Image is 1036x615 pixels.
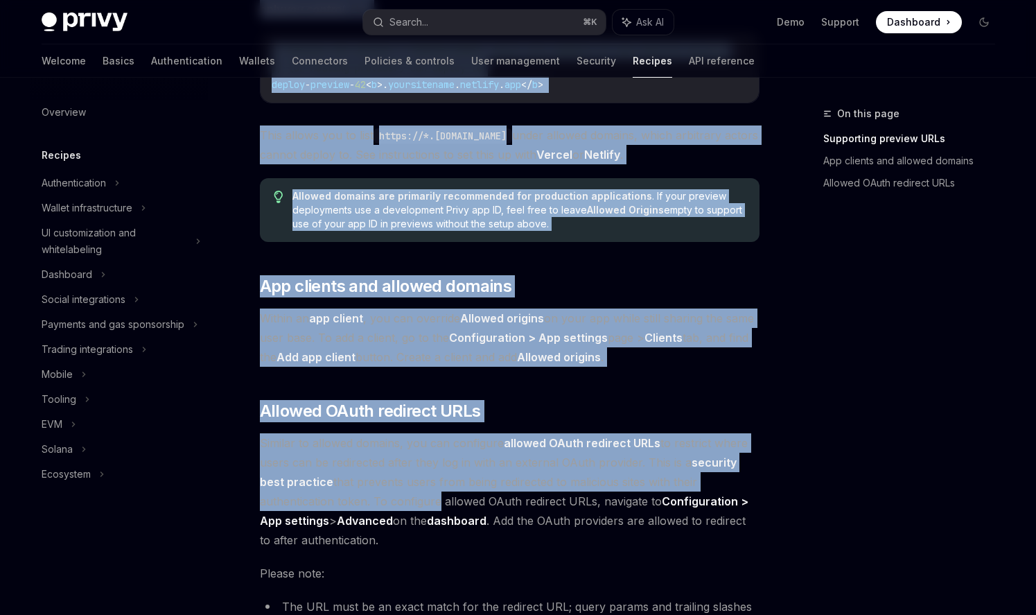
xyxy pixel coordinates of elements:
div: Dashboard [42,266,92,283]
button: Toggle dark mode [973,11,995,33]
a: Demo [777,15,805,29]
a: Recipes [633,44,672,78]
span: > [377,78,383,91]
h5: Recipes [42,147,81,164]
a: Netlify [584,148,620,162]
div: EVM [42,416,62,433]
a: Connectors [292,44,348,78]
a: User management [471,44,560,78]
span: < [366,78,371,91]
div: Overview [42,104,86,121]
span: Please note: [260,564,760,583]
div: Solana [42,441,73,458]
strong: Add app client [276,350,355,364]
span: - [349,78,355,91]
span: . [383,78,388,91]
span: Ask AI [636,15,664,29]
a: Supporting preview URLs [823,128,1006,150]
a: Overview [30,100,208,125]
strong: Configuration > App settings [449,331,608,345]
a: app client [309,311,363,326]
span: Within an , you can override on your app while still sharing the same user base. To add a client,... [260,309,760,367]
a: Support [821,15,859,29]
span: ⌘ K [583,17,597,28]
button: Ask AI [613,10,674,35]
span: This allows you to list under allowed domains, which arbitrary actors cannot deploy to. See instr... [260,125,760,164]
a: Wallets [239,44,275,78]
span: deploy [272,78,305,91]
span: . [499,78,504,91]
span: App clients and allowed domains [260,275,511,297]
span: . [455,78,460,91]
strong: Allowed origins [460,311,544,325]
span: On this page [837,105,899,122]
a: Vercel [536,148,572,162]
div: Trading integrations [42,341,133,358]
a: Authentication [151,44,222,78]
a: App clients and allowed domains [823,150,1006,172]
span: 42 [355,78,366,91]
div: Tooling [42,391,76,408]
strong: Advanced [337,514,393,528]
span: > [538,78,543,91]
span: b [371,78,377,91]
div: Mobile [42,366,73,383]
button: Search...⌘K [363,10,606,35]
span: yoursitename [388,78,455,91]
strong: Allowed origins [517,350,601,364]
strong: Clients [644,331,683,345]
a: Policies & controls [365,44,455,78]
strong: Allowed Origins [587,204,664,216]
span: app [504,78,521,91]
span: - [305,78,310,91]
div: Wallet infrastructure [42,200,132,216]
strong: security best practice [260,456,737,489]
div: Search... [389,14,428,31]
span: b [532,78,538,91]
img: dark logo [42,12,128,32]
span: </ [521,78,532,91]
a: Welcome [42,44,86,78]
span: Similar to allowed domains, you can configure to restrict where users can be redirected after the... [260,433,760,550]
code: https://*.[DOMAIN_NAME] [374,128,512,144]
span: netlify [460,78,499,91]
div: Payments and gas sponsorship [42,316,184,333]
div: Authentication [42,175,106,191]
span: . If your preview deployments use a development Privy app ID, feel free to leave empty to support... [292,189,745,231]
a: Dashboard [876,11,962,33]
a: dashboard [427,514,486,528]
strong: allowed OAuth redirect URLs [504,436,660,450]
a: API reference [689,44,755,78]
span: Dashboard [887,15,940,29]
span: Allowed OAuth redirect URLs [260,400,481,422]
a: Basics [103,44,134,78]
strong: Allowed domains are primarily recommended for production applications [292,190,652,202]
div: Ecosystem [42,466,91,483]
div: Social integrations [42,291,125,308]
a: Security [577,44,616,78]
div: UI customization and whitelabeling [42,225,187,258]
span: preview [310,78,349,91]
a: Allowed OAuth redirect URLs [823,172,1006,194]
svg: Tip [274,191,283,203]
